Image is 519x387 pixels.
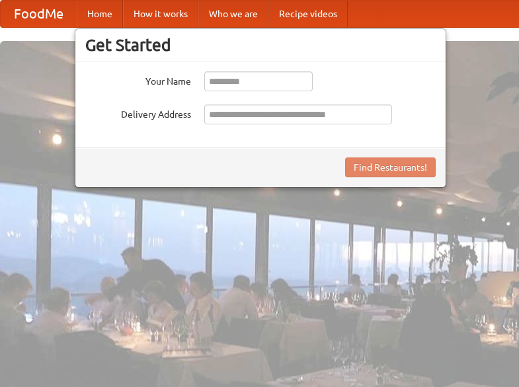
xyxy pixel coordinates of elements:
[85,105,191,121] label: Delivery Address
[198,1,268,27] a: Who we are
[345,157,436,177] button: Find Restaurants!
[268,1,348,27] a: Recipe videos
[77,1,123,27] a: Home
[123,1,198,27] a: How it works
[85,35,436,55] h3: Get Started
[1,1,77,27] a: FoodMe
[85,71,191,88] label: Your Name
